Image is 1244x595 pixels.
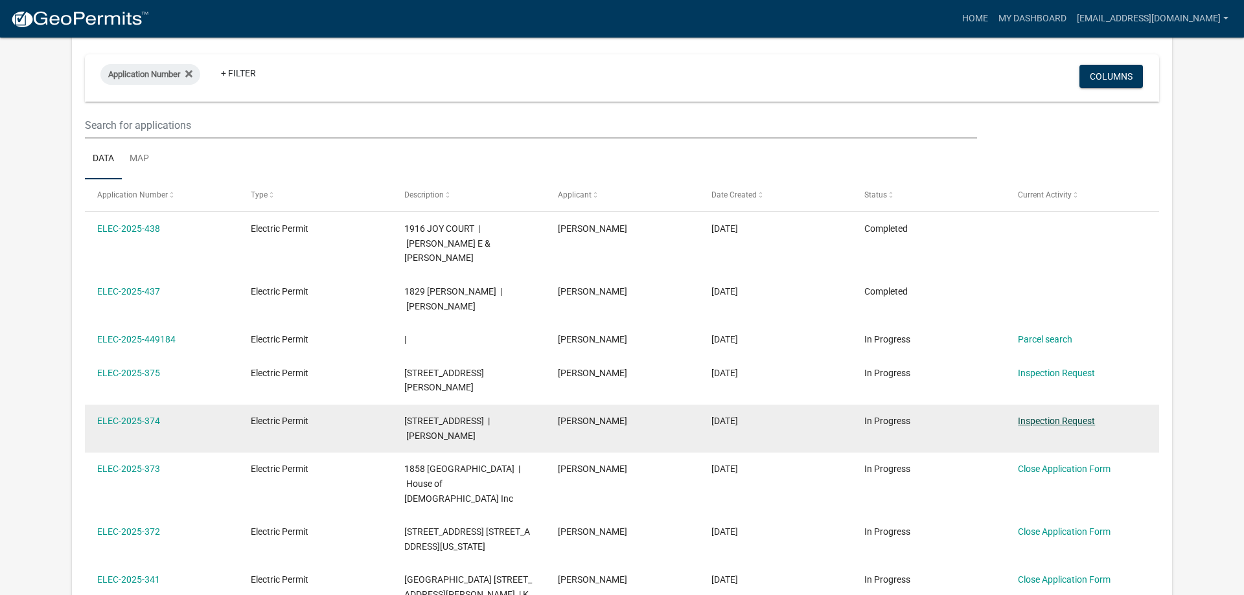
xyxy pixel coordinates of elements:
a: ELEC-2025-449184 [97,334,176,344]
a: Data [85,139,122,180]
a: [EMAIL_ADDRESS][DOMAIN_NAME] [1072,6,1234,31]
a: ELEC-2025-375 [97,368,160,378]
span: In Progress [864,416,910,426]
span: Status [864,190,887,199]
span: 06/16/2025 [711,574,738,585]
a: Close Application Form [1018,574,1111,585]
a: ELEC-2025-438 [97,223,160,234]
span: 07/14/2025 [711,464,738,474]
a: ELEC-2025-373 [97,464,160,474]
span: 07/14/2025 [711,334,738,344]
datatable-header-cell: Date Created [698,179,852,210]
datatable-header-cell: Application Number [85,179,238,210]
span: Shane Barnes [558,464,627,474]
span: Shane Barnes [558,334,627,344]
span: Shane Barnes [558,416,627,426]
span: Electric Permit [251,334,308,344]
span: 738 PLAZA DRIVE | Mayer Kevin M [404,416,490,441]
span: Shane Barnes [558,286,627,297]
span: In Progress [864,368,910,378]
span: In Progress [864,464,910,474]
span: 4007 UTICA PIKE 4007 Utica Pike | City of Jeffersonville, Indiana [404,526,530,552]
span: Application Number [97,190,168,199]
span: 1858 EIGHTH STREET EAST | House of Refuge Community Church Inc [404,464,520,504]
span: Shane Barnes [558,368,627,378]
span: Electric Permit [251,368,308,378]
datatable-header-cell: Type [238,179,392,210]
span: In Progress [864,334,910,344]
a: Home [957,6,993,31]
span: Shane Barnes [558,526,627,537]
datatable-header-cell: Applicant [546,179,699,210]
datatable-header-cell: Status [852,179,1006,210]
a: ELEC-2025-374 [97,416,160,426]
span: Shane Barnes [558,574,627,585]
datatable-header-cell: Current Activity [1006,179,1159,210]
span: 07/14/2025 [711,368,738,378]
a: Inspection Request [1018,368,1095,378]
a: ELEC-2025-341 [97,574,160,585]
a: Parcel search [1018,334,1072,344]
button: Columns [1079,65,1143,88]
a: Inspection Request [1018,416,1095,426]
span: Completed [864,223,908,234]
span: 07/14/2025 [711,526,738,537]
span: Shane Barnes [558,223,627,234]
span: In Progress [864,526,910,537]
input: Search for applications [85,112,977,139]
span: Electric Permit [251,223,308,234]
a: ELEC-2025-372 [97,526,160,537]
span: Electric Permit [251,286,308,297]
span: Description [404,190,444,199]
datatable-header-cell: Description [392,179,546,210]
span: Electric Permit [251,526,308,537]
span: Current Activity [1018,190,1072,199]
span: Electric Permit [251,416,308,426]
a: + Filter [211,62,266,85]
a: Close Application Form [1018,464,1111,474]
span: Completed [864,286,908,297]
span: Application Number [108,69,180,79]
a: ELEC-2025-437 [97,286,160,297]
a: My Dashboard [993,6,1072,31]
a: Close Application Form [1018,526,1111,537]
span: 2919 Utica Pike | Chahine Ziad [404,368,484,393]
span: In Progress [864,574,910,585]
span: 08/11/2025 [711,286,738,297]
span: 08/11/2025 [711,223,738,234]
span: 1916 JOY COURT | Robertson Thomas E & Dolores A [404,223,490,264]
span: 1829 UTICA PIKE | Sanders, Clara J. [404,286,502,311]
span: Applicant [558,190,592,199]
span: Electric Permit [251,464,308,474]
span: Date Created [711,190,757,199]
span: Type [251,190,268,199]
span: 07/14/2025 [711,416,738,426]
span: | [404,334,406,344]
a: Map [122,139,157,180]
span: Electric Permit [251,574,308,585]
